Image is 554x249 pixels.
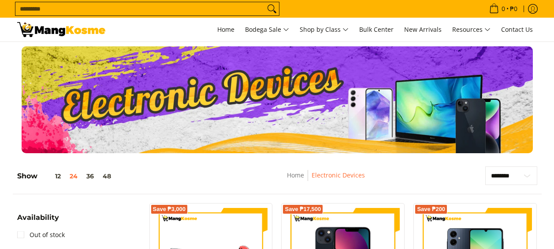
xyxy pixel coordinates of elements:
[295,18,353,41] a: Shop by Class
[153,207,186,212] span: Save ₱3,000
[17,214,59,228] summary: Open
[265,2,279,15] button: Search
[355,18,398,41] a: Bulk Center
[285,207,321,212] span: Save ₱17,500
[17,228,65,242] a: Out of stock
[300,24,349,35] span: Shop by Class
[359,25,394,34] span: Bulk Center
[217,25,234,34] span: Home
[17,214,59,221] span: Availability
[312,171,365,179] a: Electronic Devices
[287,171,304,179] a: Home
[487,4,520,14] span: •
[245,24,289,35] span: Bodega Sale
[500,6,506,12] span: 0
[65,173,82,180] button: 24
[17,172,115,181] h5: Show
[509,6,519,12] span: ₱0
[448,18,495,41] a: Resources
[400,18,446,41] a: New Arrivals
[497,18,537,41] a: Contact Us
[37,173,65,180] button: 12
[213,18,239,41] a: Home
[225,170,427,190] nav: Breadcrumbs
[98,173,115,180] button: 48
[501,25,533,34] span: Contact Us
[417,207,445,212] span: Save ₱200
[17,22,105,37] img: Electronic Devices - Premium Brands with Warehouse Prices l Mang Kosme
[452,24,491,35] span: Resources
[82,173,98,180] button: 36
[241,18,294,41] a: Bodega Sale
[114,18,537,41] nav: Main Menu
[404,25,442,34] span: New Arrivals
